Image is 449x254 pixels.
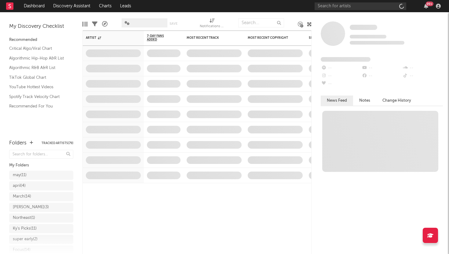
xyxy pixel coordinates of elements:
div: Notifications (Artist) [200,15,224,33]
div: My Folders [9,162,73,169]
a: March(14) [9,192,73,201]
div: March ( 14 ) [13,193,31,200]
div: may ( 11 ) [13,172,27,179]
span: Some Artist [350,25,377,30]
input: Search for folders... [9,150,73,159]
a: Algorithmic Hip-Hop A&R List [9,55,67,62]
div: Ky's Picks ( 11 ) [13,225,37,232]
a: Critical Algo/Viral Chart [9,45,67,52]
div: -- [402,64,443,72]
div: Focus ( 14 ) [13,246,31,254]
div: My Discovery Checklist [9,23,73,30]
div: Spotify Monthly Listeners [309,36,355,40]
a: april(4) [9,181,73,191]
input: Search for artists [315,2,406,10]
div: Edit Columns [82,15,87,33]
span: Tracking Since: [DATE] [350,35,386,38]
a: Recommended For You [9,103,67,110]
div: Filters [92,15,97,33]
a: Ky's Picks(11) [9,224,73,233]
a: Northeast(1) [9,213,73,223]
span: 0 fans last week [350,41,404,45]
a: [PERSON_NAME](3) [9,203,73,212]
span: Fans Added by Platform [321,57,371,62]
div: Recommended [9,36,73,44]
button: Change History [376,96,417,106]
a: Some Artist [350,24,377,31]
div: 99 + [426,2,433,6]
a: Spotify Track Velocity Chart [9,93,67,100]
div: -- [361,72,402,80]
div: april ( 4 ) [13,182,26,190]
div: [PERSON_NAME] ( 3 ) [13,204,49,211]
div: Northeast ( 1 ) [13,214,35,222]
div: Folders [9,140,27,147]
button: Notes [353,96,376,106]
div: A&R Pipeline [102,15,108,33]
input: Search... [238,18,284,27]
button: 99+ [424,4,428,9]
div: Most Recent Copyright [248,36,294,40]
span: 7-Day Fans Added [147,34,171,42]
div: Most Recent Track [187,36,232,40]
a: TikTok Global Chart [9,74,67,81]
a: YouTube Hottest Videos [9,84,67,90]
button: Save [170,22,177,25]
div: -- [321,64,361,72]
div: Artist [86,36,132,40]
a: super early(2) [9,235,73,244]
div: super early ( 2 ) [13,236,38,243]
a: Algorithmic R&B A&R List [9,64,67,71]
button: News Feed [321,96,353,106]
div: -- [361,64,402,72]
div: -- [321,80,361,88]
div: -- [402,72,443,80]
div: -- [321,72,361,80]
a: may(11) [9,171,73,180]
button: Tracked Artists(79) [42,142,73,145]
div: Notifications (Artist) [200,23,224,30]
